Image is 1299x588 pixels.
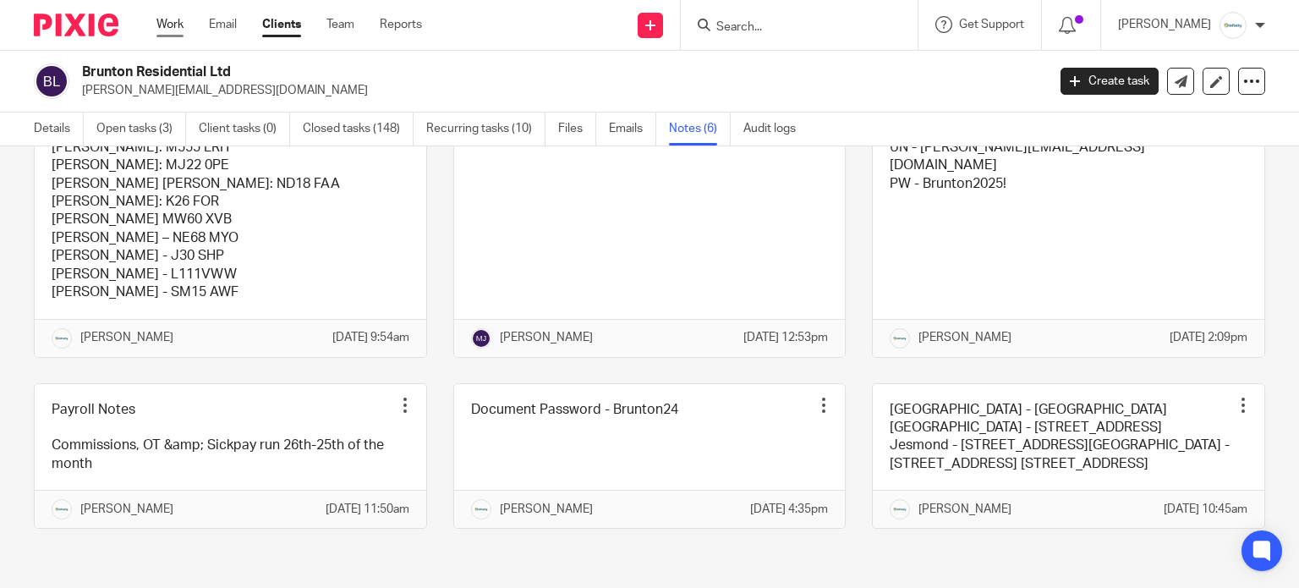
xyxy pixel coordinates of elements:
[96,113,186,146] a: Open tasks (3)
[80,501,173,518] p: [PERSON_NAME]
[1118,16,1211,33] p: [PERSON_NAME]
[199,113,290,146] a: Client tasks (0)
[743,329,828,346] p: [DATE] 12:53pm
[82,63,845,81] h2: Brunton Residential Ltd
[326,501,409,518] p: [DATE] 11:50am
[380,16,422,33] a: Reports
[715,20,867,36] input: Search
[1061,68,1159,95] a: Create task
[262,16,301,33] a: Clients
[959,19,1024,30] span: Get Support
[609,113,656,146] a: Emails
[332,329,409,346] p: [DATE] 9:54am
[52,499,72,519] img: Infinity%20Logo%20with%20Whitespace%20.png
[52,328,72,349] img: Infinity%20Logo%20with%20Whitespace%20.png
[34,113,84,146] a: Details
[156,16,184,33] a: Work
[918,329,1011,346] p: [PERSON_NAME]
[326,16,354,33] a: Team
[426,113,545,146] a: Recurring tasks (10)
[34,14,118,36] img: Pixie
[918,501,1011,518] p: [PERSON_NAME]
[471,499,491,519] img: Infinity%20Logo%20with%20Whitespace%20.png
[209,16,237,33] a: Email
[303,113,414,146] a: Closed tasks (148)
[750,501,828,518] p: [DATE] 4:35pm
[558,113,596,146] a: Files
[82,82,1035,99] p: [PERSON_NAME][EMAIL_ADDRESS][DOMAIN_NAME]
[1170,329,1247,346] p: [DATE] 2:09pm
[500,501,593,518] p: [PERSON_NAME]
[1164,501,1247,518] p: [DATE] 10:45am
[890,328,910,349] img: Infinity%20Logo%20with%20Whitespace%20.png
[80,329,173,346] p: [PERSON_NAME]
[890,499,910,519] img: Infinity%20Logo%20with%20Whitespace%20.png
[669,113,731,146] a: Notes (6)
[500,329,593,346] p: [PERSON_NAME]
[34,63,69,99] img: svg%3E
[743,113,808,146] a: Audit logs
[471,328,491,349] img: svg%3E
[1220,12,1247,39] img: Infinity%20Logo%20with%20Whitespace%20.png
